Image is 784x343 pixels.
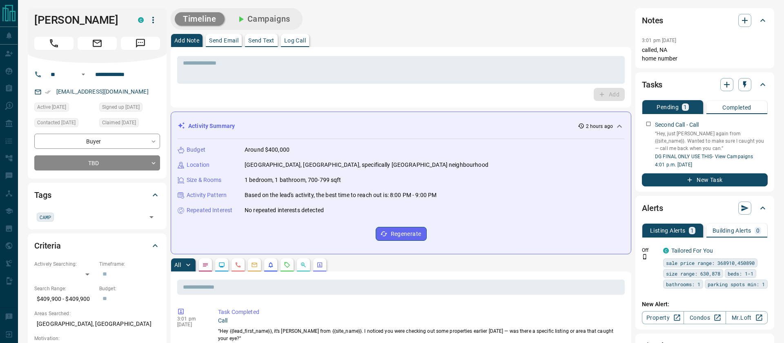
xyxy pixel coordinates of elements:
a: [EMAIL_ADDRESS][DOMAIN_NAME] [56,88,149,95]
p: Task Completed [218,308,621,316]
p: Around $400,000 [245,146,290,154]
p: [DATE] [177,322,206,327]
p: 1 [684,104,687,110]
p: Second Call - Call [655,121,699,129]
span: sale price range: 368910,450890 [666,259,755,267]
span: beds: 1-1 [728,269,753,278]
p: 0 [756,228,759,233]
p: Areas Searched: [34,310,160,317]
a: Tailored For You [671,247,713,254]
div: Activity Summary2 hours ago [178,119,624,134]
svg: Email Verified [45,89,51,95]
p: 2 hours ago [586,123,613,130]
p: Size & Rooms [187,176,222,184]
div: condos.ca [138,17,144,23]
p: Off [642,247,658,254]
p: Activity Summary [188,122,235,130]
span: Contacted [DATE] [37,119,76,127]
p: “Hey, just [PERSON_NAME] again from {{site_name}}. Wanted to make sure I caught you — call me bac... [655,130,768,152]
p: 3:01 pm [177,316,206,322]
div: TBD [34,155,160,170]
div: Sun Aug 24 2025 [34,118,95,130]
p: Timeframe: [99,260,160,268]
h2: Alerts [642,202,663,215]
p: 4:01 p.m. [DATE] [655,161,768,168]
p: 3:01 pm [DATE] [642,38,677,43]
p: New Alert: [642,300,768,309]
svg: Notes [202,262,209,268]
h2: Tasks [642,78,662,91]
svg: Agent Actions [316,262,323,268]
h2: Notes [642,14,663,27]
span: Email [78,37,117,50]
p: Send Text [248,38,274,43]
p: Budget: [99,285,160,292]
span: Call [34,37,73,50]
svg: Opportunities [300,262,307,268]
svg: Push Notification Only [642,254,648,260]
p: [GEOGRAPHIC_DATA], [GEOGRAPHIC_DATA] [34,317,160,331]
svg: Emails [251,262,258,268]
p: Listing Alerts [650,228,686,233]
div: Tags [34,185,160,205]
button: Open [78,69,88,79]
span: Signed up [DATE] [102,103,140,111]
p: [GEOGRAPHIC_DATA], [GEOGRAPHIC_DATA], specifically [GEOGRAPHIC_DATA] neighbourhood [245,161,488,169]
span: bathrooms: 1 [666,280,700,288]
div: Criteria [34,236,160,256]
p: Actively Searching: [34,260,95,268]
p: 1 bedroom, 1 bathroom, 700-799 sqft [245,176,341,184]
svg: Calls [235,262,241,268]
p: All [174,262,181,268]
svg: Requests [284,262,290,268]
div: Buyer [34,134,160,149]
p: Send Email [209,38,238,43]
a: DG FINAL ONLY USE THIS- View Campaigns [655,154,753,159]
span: CAMP [40,213,51,221]
div: condos.ca [663,248,669,253]
p: “Hey {{lead_first_name}}, it’s [PERSON_NAME] from {{site_name}}. I noticed you were checking out ... [218,327,621,342]
p: Pending [657,104,679,110]
div: Alerts [642,198,768,218]
svg: Lead Browsing Activity [218,262,225,268]
div: Notes [642,11,768,30]
h2: Tags [34,188,51,202]
p: $409,900 - $409,900 [34,292,95,306]
svg: Listing Alerts [267,262,274,268]
p: Repeated Interest [187,206,232,215]
p: Motivation: [34,335,160,342]
div: Sun Aug 24 2025 [99,118,160,130]
p: Log Call [284,38,306,43]
h1: [PERSON_NAME] [34,13,126,27]
a: Mr.Loft [726,311,768,324]
div: Fri Aug 22 2025 [99,103,160,114]
p: No repeated interests detected [245,206,324,215]
span: Message [121,37,160,50]
span: Claimed [DATE] [102,119,136,127]
p: Call [218,316,621,325]
h2: Criteria [34,239,61,252]
button: Timeline [175,12,225,26]
p: Building Alerts [713,228,751,233]
p: Based on the lead's activity, the best time to reach out is: 8:00 PM - 9:00 PM [245,191,437,200]
button: Regenerate [376,227,427,241]
a: Property [642,311,684,324]
span: Active [DATE] [37,103,66,111]
p: Completed [722,105,751,110]
span: size range: 630,878 [666,269,720,278]
a: Condos [684,311,726,324]
p: 1 [690,228,694,233]
div: Sun Aug 31 2025 [34,103,95,114]
button: Campaigns [228,12,298,26]
p: Add Note [174,38,199,43]
button: New Task [642,173,768,186]
p: Search Range: [34,285,95,292]
button: Open [146,211,157,223]
span: parking spots min: 1 [708,280,765,288]
p: Activity Pattern [187,191,227,200]
div: Tasks [642,75,768,94]
p: called, NA home number [642,46,768,63]
p: Budget [187,146,205,154]
p: Location [187,161,209,169]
